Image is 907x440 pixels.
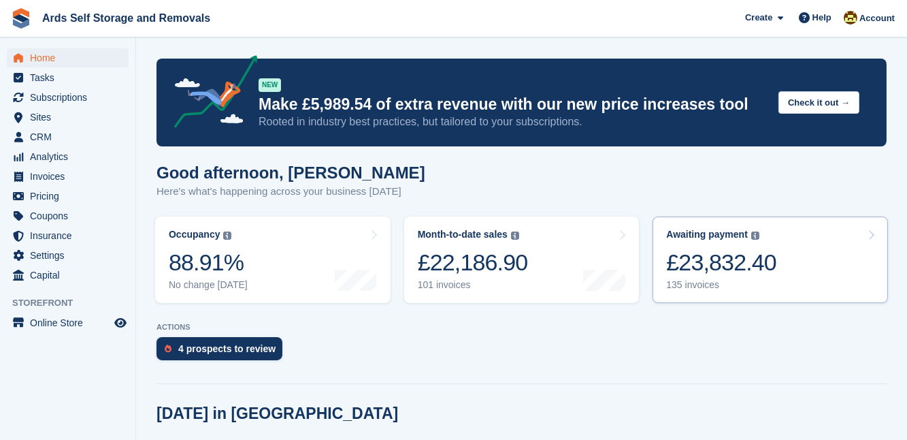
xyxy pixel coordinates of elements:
span: Account [859,12,895,25]
div: 135 invoices [666,279,776,291]
a: menu [7,48,129,67]
span: Tasks [30,68,112,87]
p: Here's what's happening across your business [DATE] [156,184,425,200]
a: menu [7,187,129,206]
img: prospect-51fa495bee0391a8d652442698ab0144808aea92771e9ea1ae160a38d050c398.svg [165,345,171,353]
a: menu [7,206,129,225]
img: icon-info-grey-7440780725fd019a000dd9b08b2336e03edf1995a4989e88bcd33f0948082b44.svg [751,232,759,240]
span: Sites [30,108,112,127]
span: CRM [30,127,112,146]
a: menu [7,88,129,107]
a: menu [7,108,129,127]
span: Home [30,48,112,67]
a: menu [7,127,129,146]
h1: Good afternoon, [PERSON_NAME] [156,163,425,182]
span: Pricing [30,187,112,206]
div: No change [DATE] [169,279,248,291]
div: 4 prospects to review [178,343,276,354]
div: 88.91% [169,249,248,277]
span: Capital [30,266,112,285]
a: menu [7,266,129,285]
p: ACTIONS [156,323,887,332]
a: Ards Self Storage and Removals [37,7,216,29]
div: 101 invoices [418,279,528,291]
div: Month-to-date sales [418,229,508,240]
span: Settings [30,246,112,265]
div: £23,832.40 [666,249,776,277]
p: Rooted in industry best practices, but tailored to your subscriptions. [259,114,768,129]
a: menu [7,246,129,265]
a: menu [7,68,129,87]
img: Mark McFerran [844,11,857,25]
a: menu [7,313,129,332]
a: Occupancy 88.91% No change [DATE] [155,217,391,303]
span: Subscriptions [30,88,112,107]
a: menu [7,147,129,166]
img: price-adjustments-announcement-icon-8257ccfd72463d97f412b2fc003d46551f7dbcb40ab6d574587a9cd5c0d94... [163,55,258,133]
div: Awaiting payment [666,229,748,240]
div: NEW [259,78,281,92]
span: Online Store [30,313,112,332]
a: menu [7,226,129,245]
span: Insurance [30,226,112,245]
span: Help [812,11,831,25]
a: 4 prospects to review [156,337,289,367]
a: Month-to-date sales £22,186.90 101 invoices [404,217,640,303]
span: Coupons [30,206,112,225]
img: icon-info-grey-7440780725fd019a000dd9b08b2336e03edf1995a4989e88bcd33f0948082b44.svg [511,232,519,240]
button: Check it out → [778,91,859,114]
a: Awaiting payment £23,832.40 135 invoices [653,217,888,303]
div: Occupancy [169,229,220,240]
a: Preview store [112,315,129,331]
span: Storefront [12,296,135,310]
a: menu [7,167,129,186]
span: Create [745,11,772,25]
p: Make £5,989.54 of extra revenue with our new price increases tool [259,95,768,114]
span: Invoices [30,167,112,186]
h2: [DATE] in [GEOGRAPHIC_DATA] [156,405,398,423]
img: icon-info-grey-7440780725fd019a000dd9b08b2336e03edf1995a4989e88bcd33f0948082b44.svg [223,232,231,240]
img: stora-icon-8386f47178a22dfd0bd8f6a31ec36ba5ce8667c1dd55bd0f319d3a0aa187defe.svg [11,8,31,29]
span: Analytics [30,147,112,166]
div: £22,186.90 [418,249,528,277]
